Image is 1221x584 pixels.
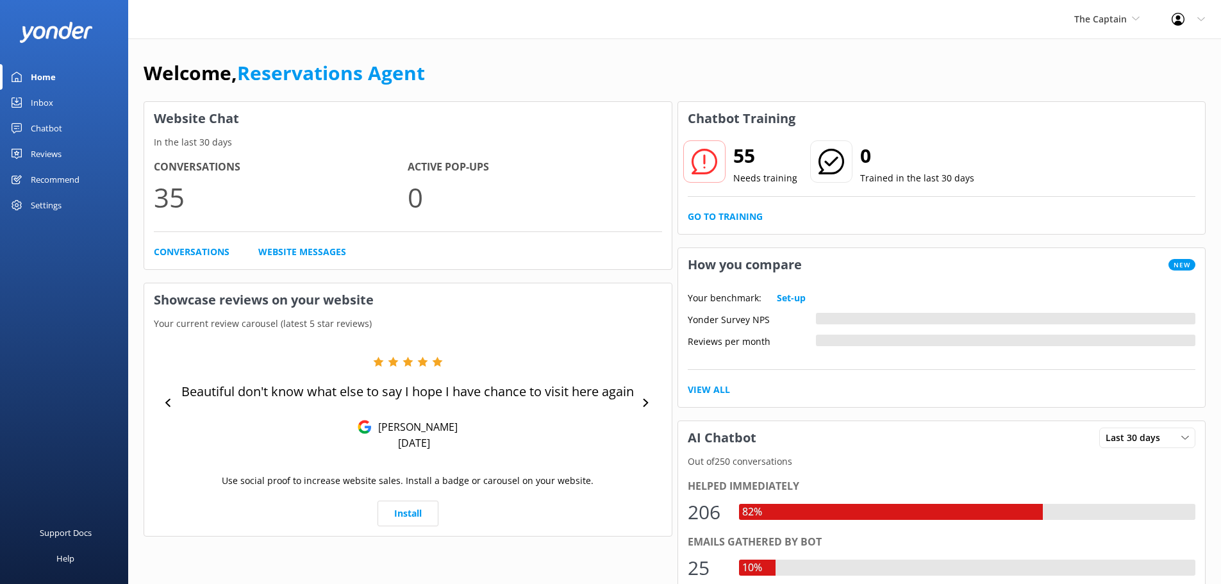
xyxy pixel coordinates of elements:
[237,60,425,86] a: Reservations Agent
[678,421,766,455] h3: AI Chatbot
[40,520,92,546] div: Support Docs
[688,335,816,346] div: Reviews per month
[688,534,1196,551] div: Emails gathered by bot
[408,159,661,176] h4: Active Pop-ups
[144,58,425,88] h1: Welcome,
[678,455,1206,469] p: Out of 250 conversations
[688,497,726,528] div: 206
[688,210,763,224] a: Go to Training
[1074,13,1127,25] span: The Captain
[739,504,765,521] div: 82%
[688,291,761,305] p: Your benchmark:
[31,90,53,115] div: Inbox
[733,171,797,185] p: Needs training
[358,420,372,434] img: Google Reviews
[408,176,661,219] p: 0
[144,317,672,331] p: Your current review carousel (latest 5 star reviews)
[688,383,730,397] a: View All
[739,560,765,576] div: 10%
[372,420,458,434] p: [PERSON_NAME]
[144,135,672,149] p: In the last 30 days
[31,64,56,90] div: Home
[144,102,672,135] h3: Website Chat
[733,140,797,171] h2: 55
[678,102,805,135] h3: Chatbot Training
[777,291,806,305] a: Set-up
[31,167,79,192] div: Recommend
[860,171,974,185] p: Trained in the last 30 days
[1168,259,1195,271] span: New
[688,478,1196,495] div: Helped immediately
[154,176,408,219] p: 35
[154,245,229,259] a: Conversations
[56,546,74,571] div: Help
[31,192,62,218] div: Settings
[378,501,438,526] a: Install
[31,115,62,141] div: Chatbot
[31,141,62,167] div: Reviews
[678,248,811,281] h3: How you compare
[181,383,634,401] p: Beautiful don't know what else to say I hope I have chance to visit here again
[860,140,974,171] h2: 0
[154,159,408,176] h4: Conversations
[1106,431,1168,445] span: Last 30 days
[688,553,726,583] div: 25
[398,436,430,450] p: [DATE]
[688,313,816,324] div: Yonder Survey NPS
[144,283,672,317] h3: Showcase reviews on your website
[19,22,93,43] img: yonder-white-logo.png
[258,245,346,259] a: Website Messages
[222,474,594,488] p: Use social proof to increase website sales. Install a badge or carousel on your website.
